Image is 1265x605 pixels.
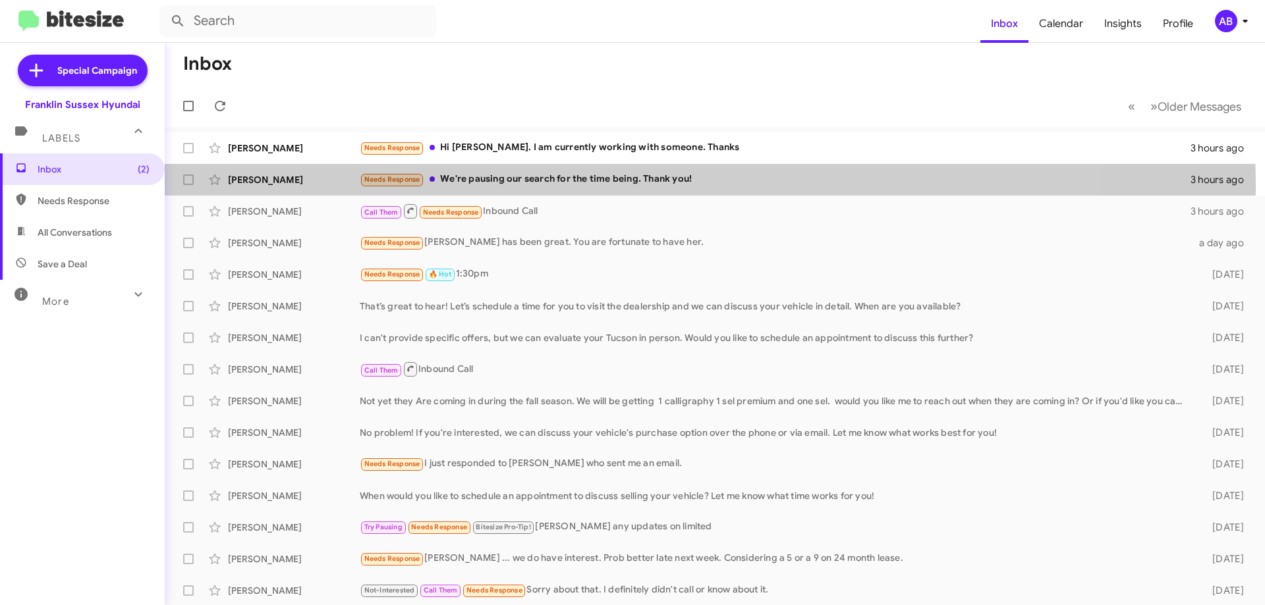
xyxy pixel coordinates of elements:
div: [PERSON_NAME] [228,268,360,281]
button: AB [1204,10,1251,32]
div: [DATE] [1191,458,1254,471]
span: Needs Response [364,238,420,247]
span: Needs Response [364,460,420,468]
span: 🔥 Hot [429,270,451,278]
span: Save a Deal [38,257,87,271]
span: Needs Response [364,554,420,563]
a: Profile [1152,5,1204,43]
span: » [1150,98,1158,115]
div: [PERSON_NAME] [228,458,360,471]
div: [PERSON_NAME] any updates on limited [360,519,1191,535]
span: Bitesize Pro-Tip! [476,523,530,531]
span: Call Them [364,208,399,217]
div: Hi [PERSON_NAME]. I am currently working with someone. Thanks [360,140,1191,155]
div: 3 hours ago [1191,205,1254,218]
div: [DATE] [1191,584,1254,597]
div: When would you like to schedule an appointment to discuss selling your vehicle? Let me know what ... [360,489,1191,502]
div: [PERSON_NAME] has been great. You are fortunate to have her. [360,235,1191,250]
div: Sorry about that. I definitely didn't call or know about it. [360,583,1191,598]
span: Labels [42,132,80,144]
span: Needs Response [466,586,522,594]
span: Inbox [38,163,150,176]
div: Inbound Call [360,361,1191,377]
div: [PERSON_NAME] [228,552,360,566]
span: Needs Response [364,144,420,152]
div: 1:30pm [360,267,1191,282]
span: Call Them [364,366,399,375]
div: [PERSON_NAME] [228,173,360,186]
span: (2) [138,163,150,176]
div: Franklin Sussex Hyundai [25,98,140,111]
div: [PERSON_NAME] [228,331,360,344]
div: a day ago [1191,236,1254,250]
div: [PERSON_NAME] [228,236,360,250]
span: All Conversations [38,226,112,239]
a: Special Campaign [18,55,148,86]
div: AB [1215,10,1237,32]
div: 3 hours ago [1191,142,1254,155]
h1: Inbox [183,53,232,74]
div: [PERSON_NAME] ... we do have interest. Prob better late next week. Considering a 5 or a 9 on 24 m... [360,551,1191,566]
span: Needs Response [423,208,479,217]
span: Older Messages [1158,99,1241,114]
a: Inbox [980,5,1028,43]
div: [PERSON_NAME] [228,300,360,313]
div: I just responded to [PERSON_NAME] who sent me an email. [360,456,1191,471]
div: [DATE] [1191,331,1254,344]
div: [DATE] [1191,552,1254,566]
span: Needs Response [411,523,467,531]
div: 3 hours ago [1191,173,1254,186]
div: [PERSON_NAME] [228,584,360,597]
span: Try Pausing [364,523,403,531]
div: That’s great to hear! Let’s schedule a time for you to visit the dealership and we can discuss yo... [360,300,1191,313]
div: I can't provide specific offers, but we can evaluate your Tucson in person. Would you like to sch... [360,331,1191,344]
span: Call Them [424,586,458,594]
span: Needs Response [364,270,420,278]
div: [PERSON_NAME] [228,394,360,408]
div: [PERSON_NAME] [228,363,360,376]
div: [PERSON_NAME] [228,205,360,218]
button: Next [1142,93,1249,120]
div: [DATE] [1191,521,1254,534]
div: [PERSON_NAME] [228,426,360,439]
div: [PERSON_NAME] [228,489,360,502]
a: Calendar [1028,5,1094,43]
a: Insights [1094,5,1152,43]
div: [PERSON_NAME] [228,142,360,155]
div: [DATE] [1191,363,1254,376]
div: Inbound Call [360,203,1191,219]
div: [DATE] [1191,426,1254,439]
span: Special Campaign [57,64,137,77]
div: No problem! If you're interested, we can discuss your vehicle's purchase option over the phone or... [360,426,1191,439]
div: [DATE] [1191,489,1254,502]
div: [DATE] [1191,300,1254,313]
div: [PERSON_NAME] [228,521,360,534]
div: [DATE] [1191,394,1254,408]
span: Not-Interested [364,586,415,594]
button: Previous [1120,93,1143,120]
nav: Page navigation example [1121,93,1249,120]
span: « [1128,98,1135,115]
span: Needs Response [364,175,420,184]
div: We're pausing our search for the time being. Thank you! [360,172,1191,187]
span: More [42,296,69,307]
span: Needs Response [38,194,150,207]
input: Search [159,5,436,37]
div: [DATE] [1191,268,1254,281]
div: Not yet they Are coming in during the fall season. We will be getting 1 calligraphy 1 sel premium... [360,394,1191,408]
